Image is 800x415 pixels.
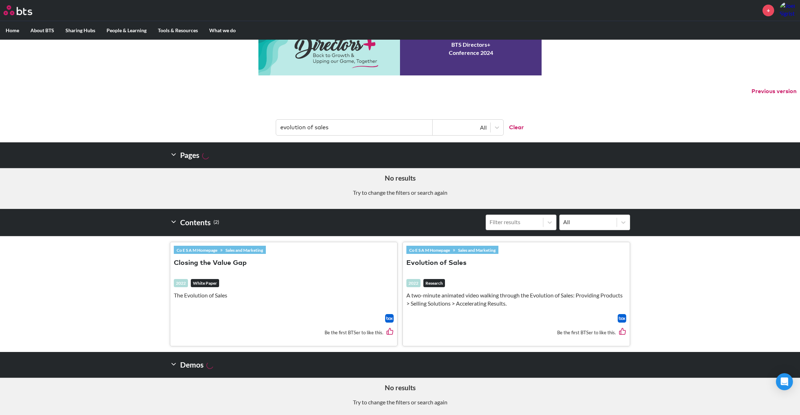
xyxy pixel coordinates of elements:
p: The Evolution of Sales [174,291,394,299]
a: Conference 2024 [258,22,542,75]
label: Tools & Resources [152,21,204,40]
a: Download file from Box [618,314,626,323]
a: Co E S A M Homepage [174,246,220,254]
h2: Pages [170,148,209,162]
div: Be the first BTSer to like this. [174,323,394,342]
a: Co E S A M Homepage [406,246,453,254]
h5: No results [5,174,795,183]
h5: No results [5,383,795,393]
em: Research [423,279,445,288]
div: » [174,246,266,254]
div: Be the first BTSer to like this. [406,323,626,342]
div: All [563,218,613,226]
button: Previous version [752,87,796,95]
small: ( 2 ) [213,217,219,227]
button: Evolution of Sales [406,258,467,268]
label: About BTS [25,21,60,40]
img: Box logo [385,314,394,323]
a: Profile [779,2,796,19]
a: + [762,5,774,16]
button: Clear [503,120,524,135]
p: A two-minute animated video walking through the Evolution of Sales: Providing Products > Selling ... [406,291,626,307]
em: White Paper [191,279,219,288]
button: Closing the Value Gap [174,258,247,268]
div: Filter results [490,218,539,226]
img: BTS Logo [4,5,32,15]
a: Download file from Box [385,314,394,323]
img: Joel Sigrist [779,2,796,19]
a: Sales and Marketing [455,246,498,254]
div: Open Intercom Messenger [776,373,793,390]
input: Find contents, pages and demos... [276,120,433,135]
label: Sharing Hubs [60,21,101,40]
p: Try to change the filters or search again [5,189,795,197]
label: People & Learning [101,21,152,40]
h2: Demos [170,358,213,372]
div: » [406,246,498,254]
a: Go home [4,5,45,15]
label: What we do [204,21,241,40]
a: Sales and Marketing [223,246,266,254]
div: 2022 [174,279,188,288]
div: 2022 [406,279,421,288]
p: Try to change the filters or search again [5,398,795,406]
img: Box logo [618,314,626,323]
h2: Contents [170,215,219,230]
div: All [436,124,487,131]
